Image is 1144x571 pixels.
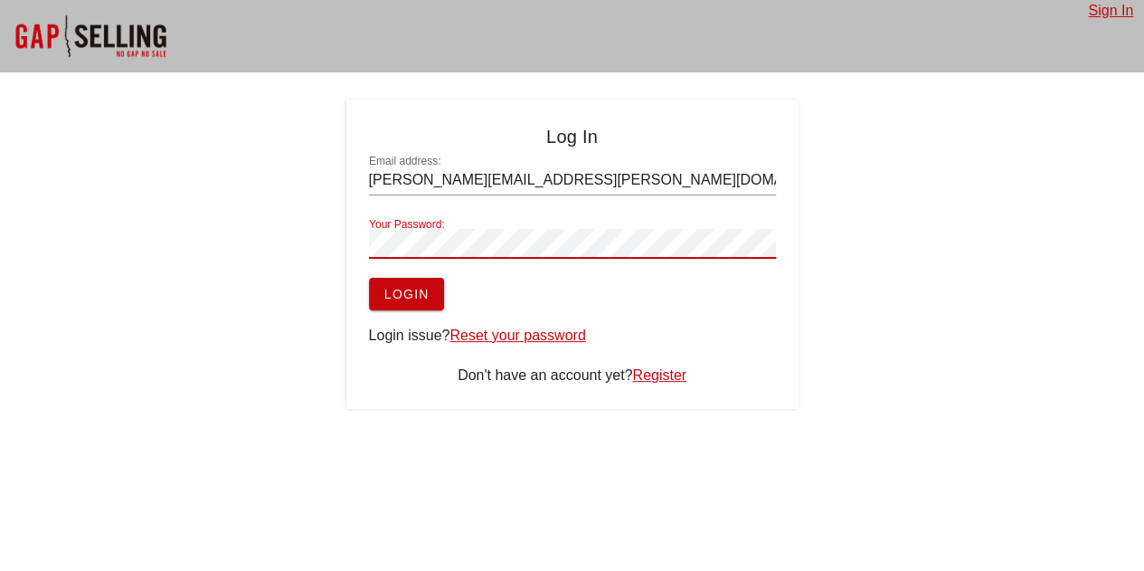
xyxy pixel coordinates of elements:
[369,278,444,310] button: Login
[369,325,776,347] div: Login issue?
[369,122,776,151] h4: Log In
[449,328,585,343] a: Reset your password
[632,367,686,383] a: Register
[383,287,430,301] span: Login
[369,218,445,232] label: Your Password:
[1088,3,1133,18] a: Sign In
[369,365,776,386] div: Don't have an account yet?
[369,155,440,168] label: Email address:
